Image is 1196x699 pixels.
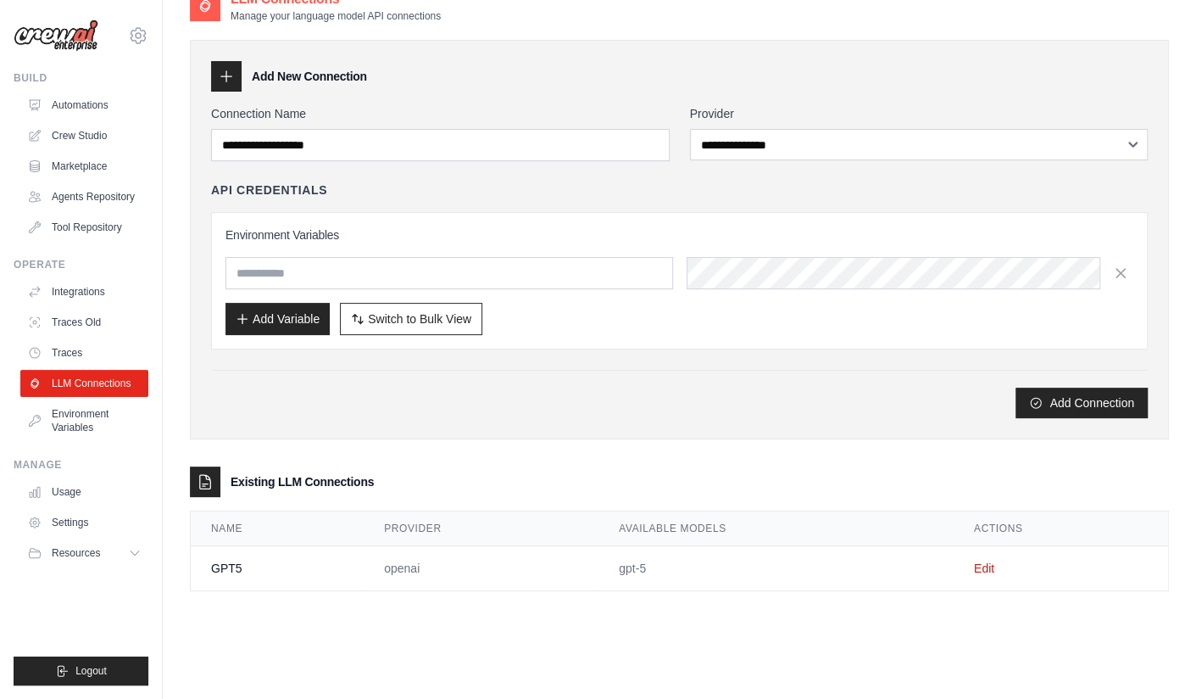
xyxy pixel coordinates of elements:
a: Traces [20,339,148,366]
label: Connection Name [211,105,670,122]
p: Manage your language model API connections [231,9,441,23]
a: Edit [974,562,994,575]
th: Name [191,512,364,546]
span: Resources [52,546,100,560]
a: Crew Studio [20,122,148,149]
a: Automations [20,92,148,119]
a: Traces Old [20,309,148,336]
span: Switch to Bulk View [368,310,471,327]
a: Marketplace [20,153,148,180]
h4: API Credentials [211,182,327,199]
div: Manage [14,458,148,472]
a: Settings [20,509,148,536]
a: Agents Repository [20,183,148,210]
h3: Environment Variables [225,226,1133,243]
button: Resources [20,540,148,567]
a: Usage [20,478,148,506]
div: Build [14,71,148,85]
a: Tool Repository [20,214,148,241]
h3: Existing LLM Connections [231,473,374,490]
button: Add Variable [225,303,330,335]
td: gpt-5 [598,546,954,591]
a: Integrations [20,278,148,305]
button: Switch to Bulk View [340,303,482,335]
th: Available Models [598,512,954,546]
td: openai [364,546,598,591]
div: Operate [14,258,148,271]
h3: Add New Connection [252,68,367,85]
label: Provider [690,105,1149,122]
button: Add Connection [1015,388,1148,418]
img: Logo [14,20,98,52]
a: Environment Variables [20,400,148,441]
button: Logout [14,657,148,685]
span: Logout [75,664,107,678]
a: LLM Connections [20,370,148,397]
td: GPT5 [191,546,364,591]
th: Actions [954,512,1168,546]
th: Provider [364,512,598,546]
